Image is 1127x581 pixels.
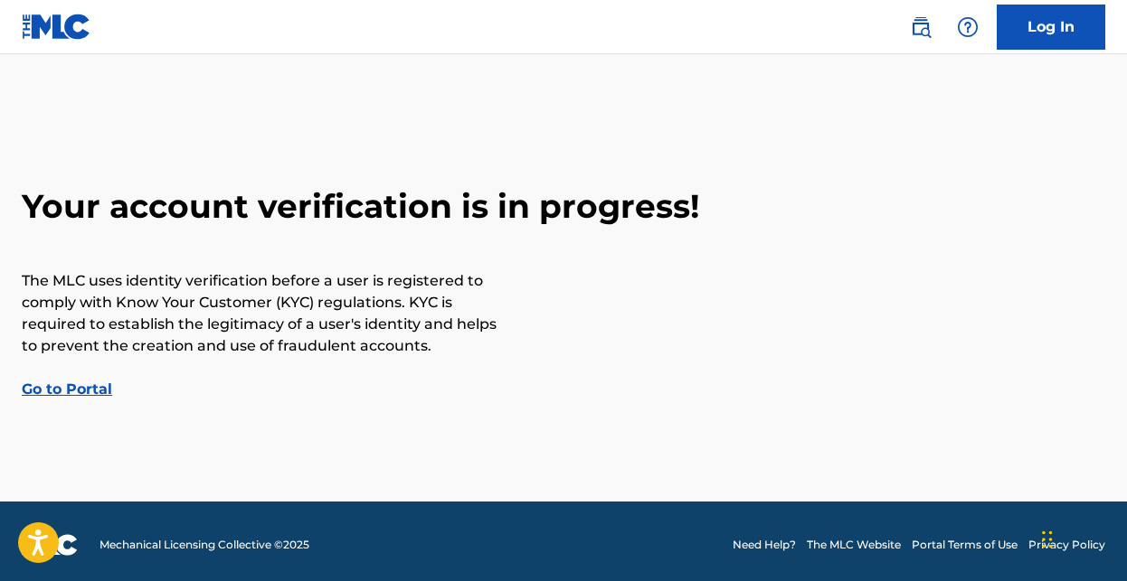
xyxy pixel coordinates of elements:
[957,16,979,38] img: help
[733,537,796,553] a: Need Help?
[22,186,1105,227] h2: Your account verification is in progress!
[22,14,91,40] img: MLC Logo
[950,9,986,45] div: Help
[99,537,309,553] span: Mechanical Licensing Collective © 2025
[903,9,939,45] a: Public Search
[22,270,501,357] p: The MLC uses identity verification before a user is registered to comply with Know Your Customer ...
[22,380,112,398] a: Go to Portal
[997,5,1105,50] a: Log In
[1028,537,1105,553] a: Privacy Policy
[807,537,901,553] a: The MLC Website
[910,16,932,38] img: search
[1037,494,1127,581] iframe: Chat Widget
[1042,512,1053,567] div: Drag
[912,537,1018,553] a: Portal Terms of Use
